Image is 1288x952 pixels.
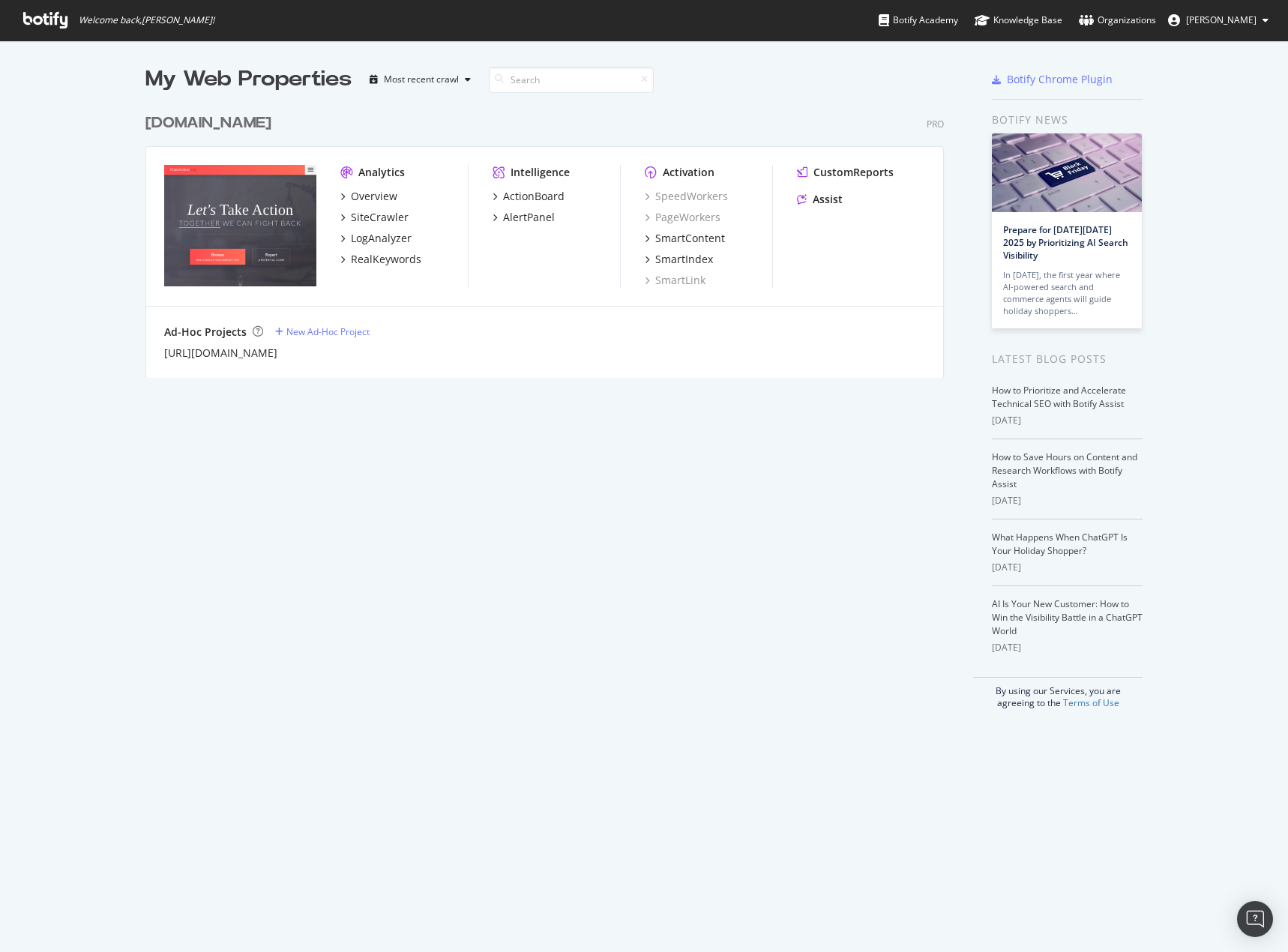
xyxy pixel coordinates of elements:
[992,72,1113,87] a: Botify Chrome Plugin
[975,13,1062,28] div: Knowledge Base
[992,494,1143,507] div: [DATE]
[927,118,944,130] div: Pro
[145,94,956,378] div: grid
[351,231,412,246] div: LogAnalyzer
[1079,13,1156,28] div: Organizations
[645,189,728,204] a: SpeedWorkers
[797,192,843,207] a: Assist
[645,252,713,267] a: SmartIndex
[645,210,720,225] a: PageWorkers
[351,252,421,267] div: RealKeywords
[797,165,894,180] a: CustomReports
[992,641,1143,654] div: [DATE]
[992,133,1142,212] img: Prepare for Black Friday 2025 by Prioritizing AI Search Visibility
[503,189,565,204] div: ActionBoard
[813,192,843,207] div: Assist
[973,677,1143,709] div: By using our Services, you are agreeing to the
[511,165,570,180] div: Intelligence
[1003,269,1131,317] div: In [DATE], the first year where AI-powered search and commerce agents will guide holiday shoppers…
[992,414,1143,427] div: [DATE]
[1237,901,1273,937] div: Open Intercom Messenger
[489,67,654,93] input: Search
[1063,696,1119,709] a: Terms of Use
[992,351,1143,367] div: Latest Blog Posts
[1007,72,1113,87] div: Botify Chrome Plugin
[364,67,477,91] button: Most recent crawl
[351,210,409,225] div: SiteCrawler
[145,64,352,94] div: My Web Properties
[493,210,555,225] a: AlertPanel
[645,231,725,246] a: SmartContent
[384,75,459,84] div: Most recent crawl
[813,165,894,180] div: CustomReports
[340,210,409,225] a: SiteCrawler
[655,252,713,267] div: SmartIndex
[645,273,705,288] a: SmartLink
[1003,223,1128,262] a: Prepare for [DATE][DATE] 2025 by Prioritizing AI Search Visibility
[992,597,1143,637] a: AI Is Your New Customer: How to Win the Visibility Battle in a ChatGPT World
[286,325,370,338] div: New Ad-Hoc Project
[79,14,214,26] span: Welcome back, [PERSON_NAME] !
[164,165,316,286] img: classaction.org
[992,384,1126,410] a: How to Prioritize and Accelerate Technical SEO with Botify Assist
[879,13,958,28] div: Botify Academy
[340,231,412,246] a: LogAnalyzer
[655,231,725,246] div: SmartContent
[275,325,370,338] a: New Ad-Hoc Project
[992,561,1143,574] div: [DATE]
[503,210,555,225] div: AlertPanel
[992,531,1128,557] a: What Happens When ChatGPT Is Your Holiday Shopper?
[493,189,565,204] a: ActionBoard
[340,252,421,267] a: RealKeywords
[340,189,397,204] a: Overview
[992,112,1143,128] div: Botify news
[1156,8,1281,32] button: [PERSON_NAME]
[145,112,271,134] div: [DOMAIN_NAME]
[992,451,1137,490] a: How to Save Hours on Content and Research Workflows with Botify Assist
[351,189,397,204] div: Overview
[164,346,277,361] a: [URL][DOMAIN_NAME]
[145,112,277,134] a: [DOMAIN_NAME]
[1186,13,1257,26] span: Patrick Hanan
[358,165,405,180] div: Analytics
[164,325,247,340] div: Ad-Hoc Projects
[663,165,714,180] div: Activation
